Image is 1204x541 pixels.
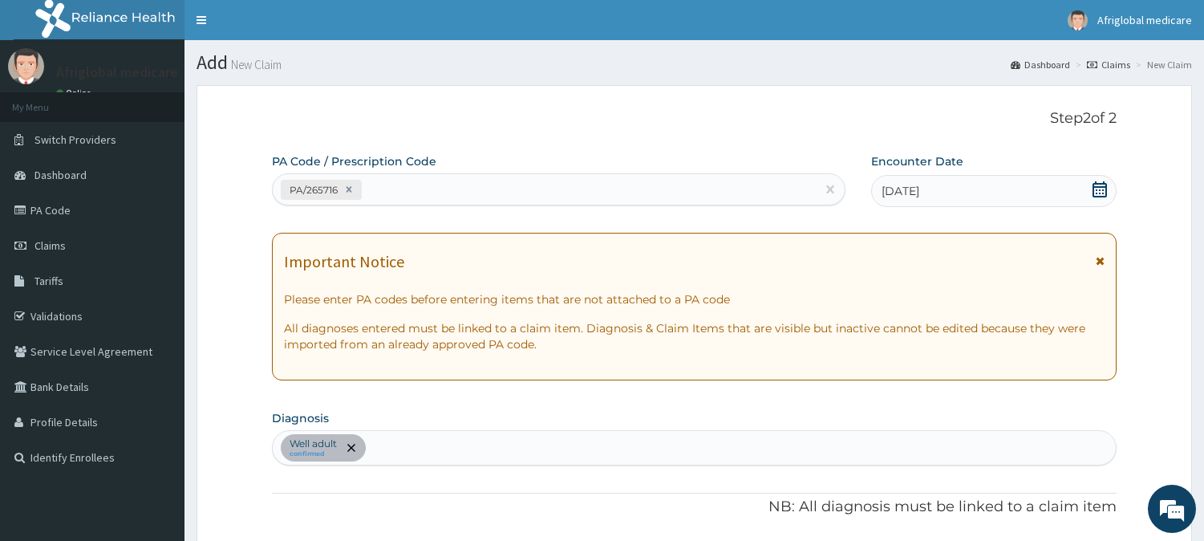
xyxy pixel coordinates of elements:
[284,320,1105,352] p: All diagnoses entered must be linked to a claim item. Diagnosis & Claim Items that are visible bu...
[284,291,1105,307] p: Please enter PA codes before entering items that are not attached to a PA code
[34,238,66,253] span: Claims
[228,59,282,71] small: New Claim
[871,153,963,169] label: Encounter Date
[272,153,436,169] label: PA Code / Prescription Code
[1011,58,1070,71] a: Dashboard
[1132,58,1192,71] li: New Claim
[284,253,404,270] h1: Important Notice
[34,274,63,288] span: Tariffs
[34,168,87,182] span: Dashboard
[290,450,337,458] small: confirmed
[56,87,95,99] a: Online
[285,181,340,199] div: PA/265716
[344,441,359,455] span: remove selection option
[34,132,116,147] span: Switch Providers
[290,437,337,450] p: Well adult
[272,497,1117,518] p: NB: All diagnosis must be linked to a claim item
[272,110,1117,128] p: Step 2 of 2
[1068,10,1088,31] img: User Image
[8,48,44,84] img: User Image
[1087,58,1130,71] a: Claims
[272,410,329,426] label: Diagnosis
[56,65,178,79] p: Afriglobal medicare
[197,52,1192,73] h1: Add
[1097,13,1192,27] span: Afriglobal medicare
[882,183,919,199] span: [DATE]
